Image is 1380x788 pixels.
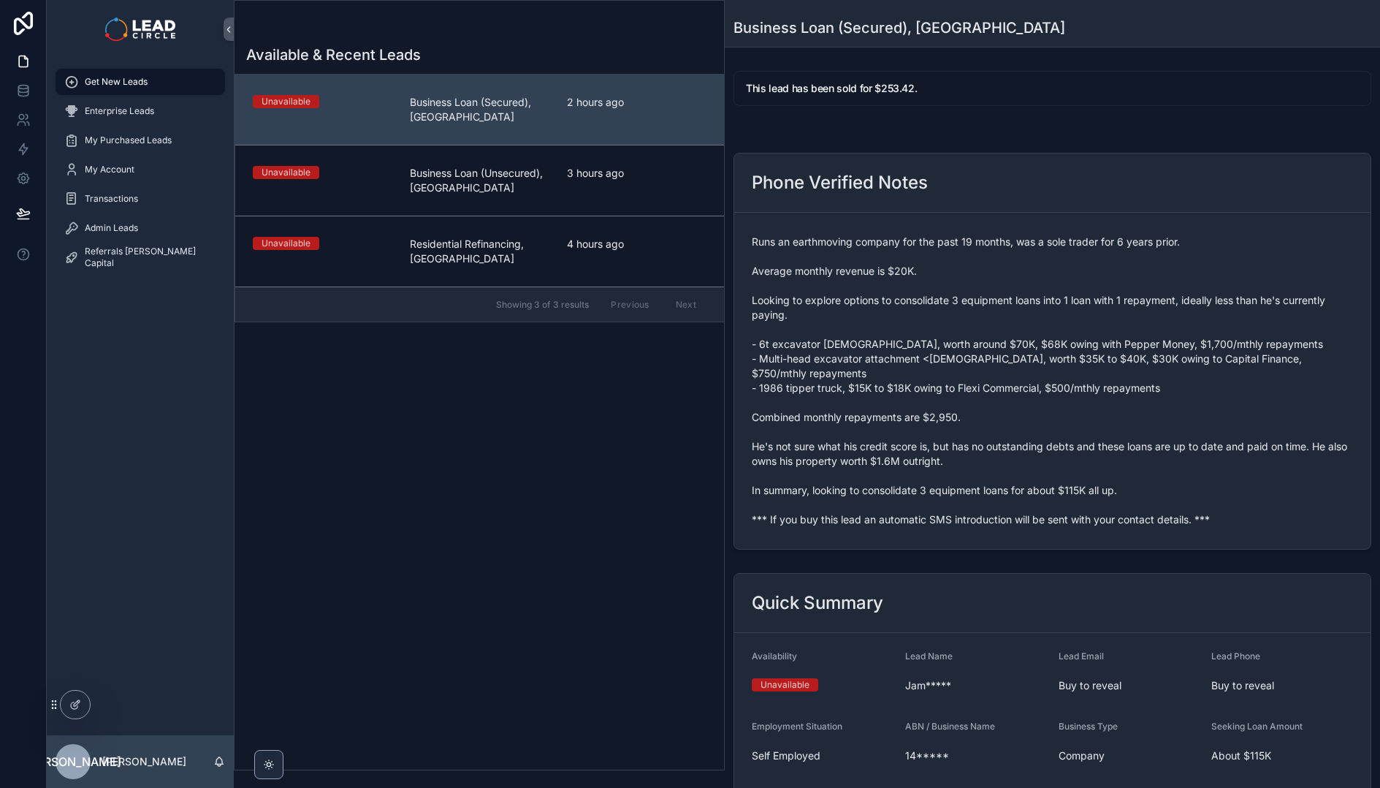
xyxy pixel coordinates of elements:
[262,95,310,108] div: Unavailable
[1059,721,1118,732] span: Business Type
[47,58,234,289] div: scrollable content
[567,166,706,181] span: 3 hours ago
[85,193,138,205] span: Transactions
[733,18,1065,38] h1: Business Loan (Secured), [GEOGRAPHIC_DATA]
[235,75,724,145] a: UnavailableBusiness Loan (Secured), [GEOGRAPHIC_DATA]2 hours ago
[85,135,172,146] span: My Purchased Leads
[235,216,724,287] a: UnavailableResidential Refinancing, [GEOGRAPHIC_DATA]4 hours ago
[1211,678,1353,693] span: Buy to reveal
[752,591,883,615] h2: Quick Summary
[760,678,809,692] div: Unavailable
[1059,651,1104,662] span: Lead Email
[752,721,842,732] span: Employment Situation
[85,246,210,269] span: Referrals [PERSON_NAME] Capital
[85,76,148,88] span: Get New Leads
[410,95,549,124] span: Business Loan (Secured), [GEOGRAPHIC_DATA]
[752,651,797,662] span: Availability
[85,222,138,234] span: Admin Leads
[746,83,1359,94] h5: This lead has been sold for $253.42.
[102,754,186,769] p: [PERSON_NAME]
[752,749,893,763] span: Self Employed
[496,299,589,311] span: Showing 3 of 3 results
[56,98,225,124] a: Enterprise Leads
[905,721,995,732] span: ABN / Business Name
[905,651,953,662] span: Lead Name
[56,186,225,212] a: Transactions
[1059,678,1200,693] span: Buy to reveal
[567,237,706,251] span: 4 hours ago
[1059,749,1200,763] span: Company
[246,45,421,65] h1: Available & Recent Leads
[56,215,225,241] a: Admin Leads
[262,237,310,250] div: Unavailable
[56,244,225,270] a: Referrals [PERSON_NAME] Capital
[235,145,724,216] a: UnavailableBusiness Loan (Unsecured), [GEOGRAPHIC_DATA]3 hours ago
[25,753,121,770] span: [PERSON_NAME]
[105,18,175,41] img: App logo
[752,235,1353,527] span: Runs an earthmoving company for the past 19 months, was a sole trader for 6 years prior. Average ...
[56,127,225,154] a: My Purchased Leads
[85,164,134,175] span: My Account
[410,237,549,266] span: Residential Refinancing, [GEOGRAPHIC_DATA]
[56,156,225,183] a: My Account
[1211,651,1260,662] span: Lead Phone
[567,95,706,110] span: 2 hours ago
[85,105,154,117] span: Enterprise Leads
[262,166,310,179] div: Unavailable
[752,171,928,194] h2: Phone Verified Notes
[410,166,549,195] span: Business Loan (Unsecured), [GEOGRAPHIC_DATA]
[1211,721,1303,732] span: Seeking Loan Amount
[56,69,225,95] a: Get New Leads
[1211,749,1353,763] span: About $115K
